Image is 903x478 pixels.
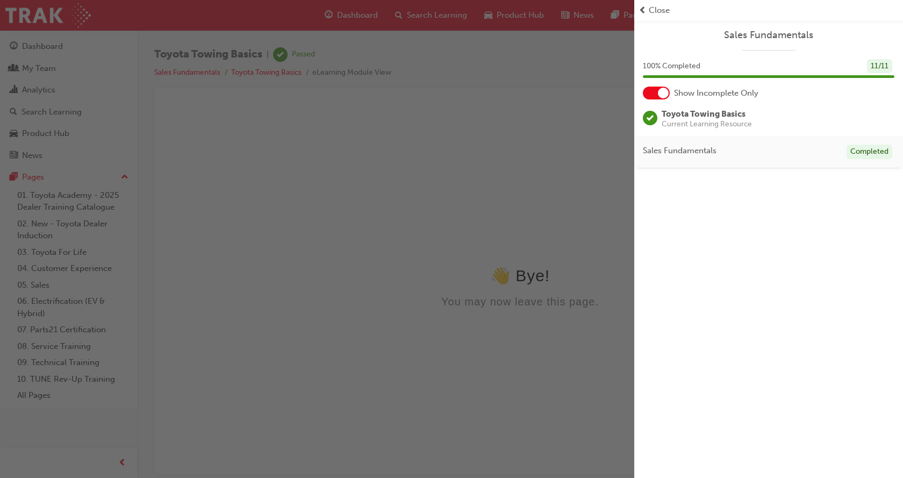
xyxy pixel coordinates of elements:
[643,145,716,157] span: Sales Fundamentals
[639,4,647,17] span: prev-icon
[649,4,670,17] span: Close
[4,191,710,203] div: You may now leave this page.
[662,109,746,119] span: Toyota Towing Basics
[662,120,752,128] span: Current Learning Resource
[4,161,710,180] div: 👋 Bye!
[674,87,758,99] span: Show Incomplete Only
[639,4,899,17] button: prev-iconClose
[643,29,894,41] a: Sales Fundamentals
[847,145,892,159] div: Completed
[643,60,700,73] span: 100 % Completed
[867,59,892,74] div: 11 / 11
[643,111,657,125] span: learningRecordVerb_PASS-icon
